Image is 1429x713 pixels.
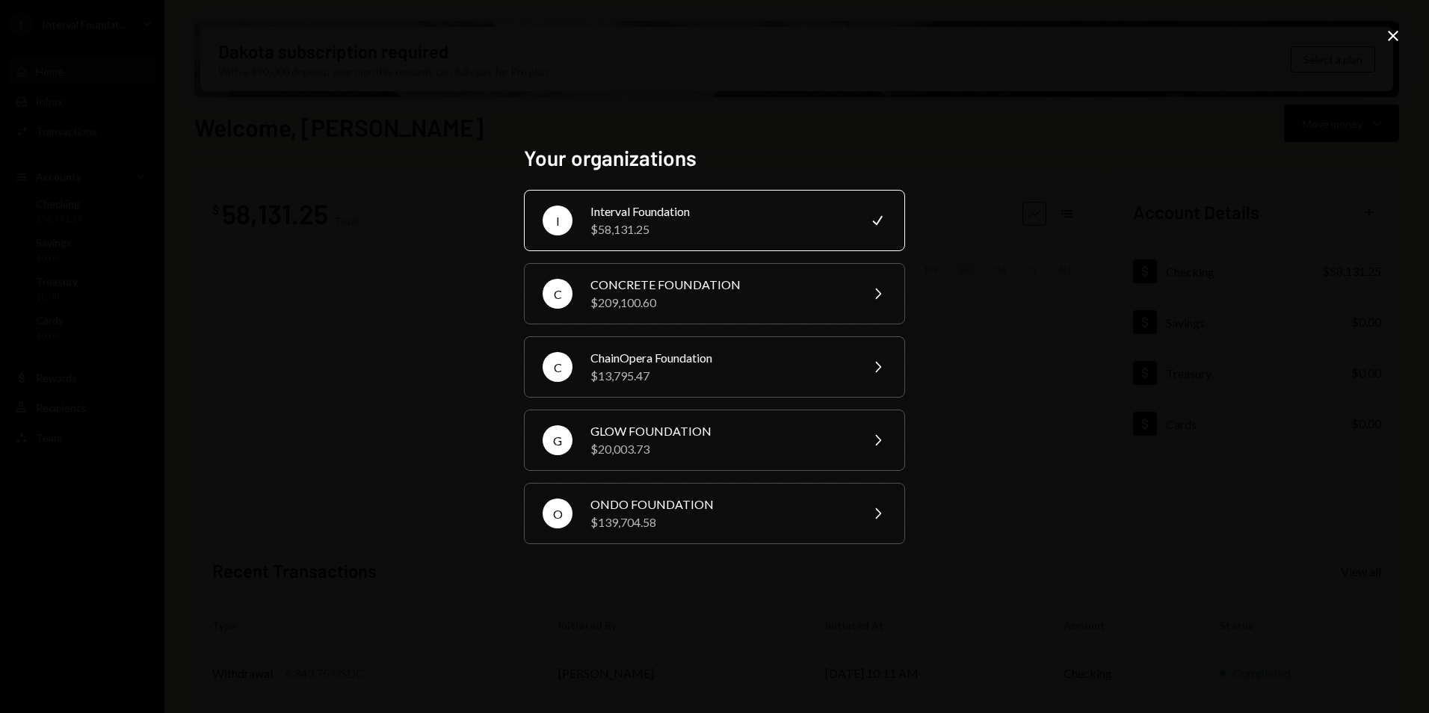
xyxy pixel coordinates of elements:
[590,276,851,294] div: CONCRETE FOUNDATION
[524,410,905,471] button: GGLOW FOUNDATION$20,003.73
[543,425,572,455] div: G
[590,294,851,312] div: $209,100.60
[524,336,905,398] button: CChainOpera Foundation$13,795.47
[543,352,572,382] div: C
[590,496,851,513] div: ONDO FOUNDATION
[524,190,905,251] button: IInterval Foundation$58,131.25
[590,203,851,220] div: Interval Foundation
[524,483,905,544] button: OONDO FOUNDATION$139,704.58
[524,263,905,324] button: CCONCRETE FOUNDATION$209,100.60
[543,279,572,309] div: C
[543,206,572,235] div: I
[590,349,851,367] div: ChainOpera Foundation
[590,513,851,531] div: $139,704.58
[590,220,851,238] div: $58,131.25
[590,440,851,458] div: $20,003.73
[543,499,572,528] div: O
[524,143,905,173] h2: Your organizations
[590,422,851,440] div: GLOW FOUNDATION
[590,367,851,385] div: $13,795.47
